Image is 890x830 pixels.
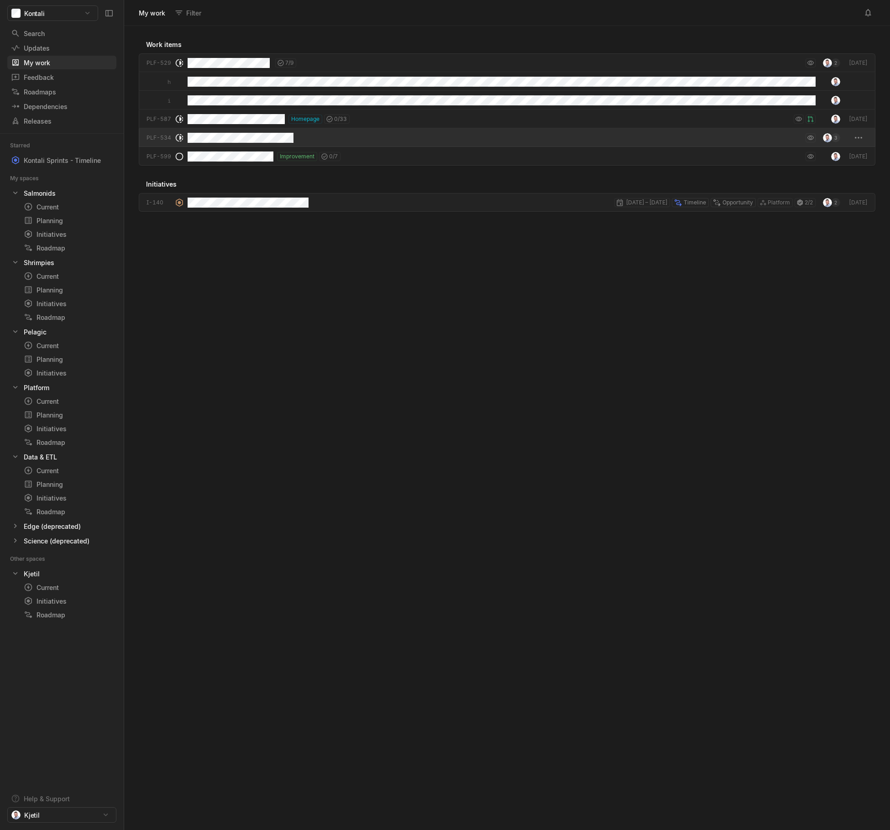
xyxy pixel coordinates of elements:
[24,424,113,433] div: Initiatives
[146,78,171,86] span: H
[24,610,113,620] div: Roadmap
[10,141,41,150] div: Starred
[848,115,868,123] div: [DATE]
[24,583,113,592] div: Current
[20,408,116,421] a: Planning
[24,327,47,337] div: Pelagic
[834,198,837,207] span: 2
[147,198,171,207] div: I-140
[280,152,314,161] span: Improvement
[7,256,116,269] a: Shrimpies
[139,53,875,72] a: PLF-5297/92[DATE]
[7,807,116,823] button: Kjetil
[10,174,50,183] div: My spaces
[24,397,113,406] div: Current
[24,569,40,579] div: Kjetil
[139,35,875,53] div: Work items
[795,198,816,207] div: 2 / 2
[823,133,832,142] img: profilbilde_kontali.png
[147,115,171,123] div: PLF-587
[20,395,116,407] a: Current
[24,368,113,378] div: Initiatives
[171,5,207,20] button: Filter
[334,115,347,123] span: 0 / 33
[7,70,116,84] a: Feedback
[7,5,98,21] button: Kontali
[24,466,113,475] div: Current
[7,381,116,394] div: Platform
[24,410,113,420] div: Planning
[848,152,868,161] div: [DATE]
[24,9,45,18] span: Kontali
[7,99,116,113] a: Dependencies
[7,187,116,199] div: Salmonids
[11,116,113,126] div: Releases
[722,198,753,207] span: Opportunity
[139,193,875,212] a: I-140[DATE] – [DATE]TimelineOpportunityPlatform2/22[DATE]
[7,520,116,532] a: Edge (deprecated)
[20,595,116,607] a: Initiatives
[20,311,116,324] a: Roadmap
[11,87,113,97] div: Roadmaps
[20,200,116,213] a: Current
[24,536,89,546] div: Science (deprecated)
[139,128,875,147] a: PLF-5343
[20,228,116,240] a: Initiatives
[823,58,832,68] img: profilbilde_kontali.png
[24,341,113,350] div: Current
[24,313,113,322] div: Roadmap
[831,115,840,124] img: profilbilde_kontali.png
[20,436,116,449] a: Roadmap
[20,339,116,352] a: Current
[20,581,116,594] a: Current
[7,450,116,463] a: Data & ETL
[7,567,116,580] a: Kjetil
[139,91,875,110] a: I
[24,188,56,198] div: Salmonids
[20,505,116,518] a: Roadmap
[147,59,171,67] div: PLF-529
[139,175,875,193] div: Initiatives
[24,271,113,281] div: Current
[20,214,116,227] a: Planning
[834,58,837,68] span: 2
[24,156,101,165] div: Kontali Sprints - Timeline
[7,325,116,338] a: Pelagic
[823,198,832,207] img: profilbilde_kontali.png
[11,43,113,53] div: Updates
[10,554,56,564] div: Other spaces
[11,29,113,38] div: Search
[24,438,113,447] div: Roadmap
[20,464,116,477] a: Current
[285,59,293,67] span: 7 / 9
[139,72,875,91] a: H
[24,480,113,489] div: Planning
[834,133,837,142] span: 3
[24,522,81,531] div: Edge (deprecated)
[831,152,840,161] img: profilbilde_kontali.png
[147,134,171,142] div: PLF-534
[11,73,113,82] div: Feedback
[7,41,116,55] a: Updates
[11,810,21,820] img: profilbilde_kontali.png
[139,147,875,166] a: PLF-599Improvement0/7[DATE]
[848,59,868,67] div: [DATE]
[20,297,116,310] a: Initiatives
[684,198,706,207] span: Timeline
[24,299,113,308] div: Initiatives
[291,115,319,123] span: Homepage
[20,422,116,435] a: Initiatives
[7,154,116,167] a: Kontali Sprints - Timeline
[24,243,113,253] div: Roadmap
[24,258,54,267] div: Shrimpies
[831,96,840,105] img: profilbilde_kontali.png
[7,85,116,99] a: Roadmaps
[137,7,167,19] div: My work
[20,283,116,296] a: Planning
[20,353,116,365] a: Planning
[329,152,338,161] span: 0 / 7
[139,110,875,128] a: PLF-587Homepage0/33[DATE]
